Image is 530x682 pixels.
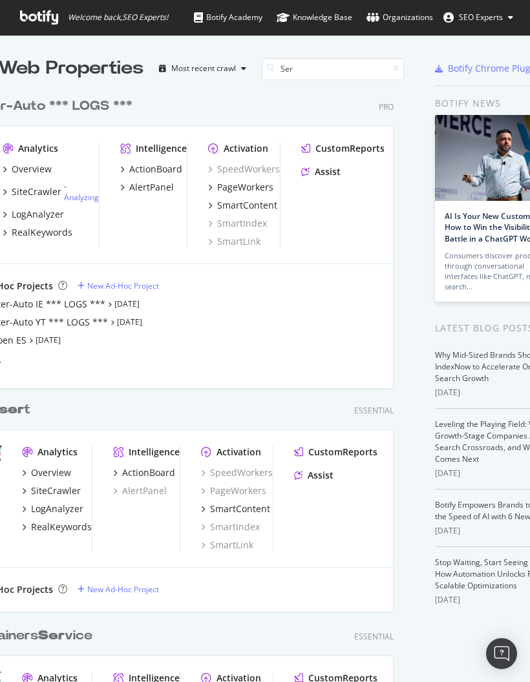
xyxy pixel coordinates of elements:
[208,217,267,230] a: SmartIndex
[366,11,433,24] div: Organizations
[12,163,52,176] div: Overview
[120,181,174,194] a: AlertPanel
[117,316,142,327] a: [DATE]
[68,12,168,23] span: Welcome back, SEO Experts !
[37,446,78,459] div: Analytics
[294,469,334,482] a: Assist
[201,484,266,497] a: PageWorkers
[194,11,262,24] div: Botify Academy
[31,521,92,533] div: RealKeywords
[308,469,334,482] div: Assist
[315,142,385,155] div: CustomReports
[129,163,182,176] div: ActionBoard
[459,12,503,23] span: SEO Experts
[12,226,72,239] div: RealKeywords
[217,199,277,212] div: SmartContent
[3,163,52,176] a: Overview
[210,502,270,515] div: SmartContent
[294,446,377,459] a: CustomReports
[12,185,61,198] div: SiteCrawler
[64,192,99,203] a: Analyzing
[379,101,394,112] div: Pro
[87,584,159,595] div: New Ad-Hoc Project
[201,502,270,515] a: SmartContent
[114,298,140,309] a: [DATE]
[354,405,394,416] div: Essential
[208,199,277,212] a: SmartContent
[301,142,385,155] a: CustomReports
[78,280,159,291] a: New Ad-Hoc Project
[3,181,99,203] a: SiteCrawler- Analyzing
[18,142,58,155] div: Analytics
[201,521,260,533] a: SmartIndex
[486,638,517,669] div: Open Intercom Messenger
[301,165,341,178] a: Assist
[433,7,524,28] button: SEO Experts
[208,181,273,194] a: PageWorkers
[22,466,71,479] a: Overview
[224,142,268,155] div: Activation
[113,484,167,497] a: AlertPanel
[154,58,251,79] button: Most recent crawl
[22,521,92,533] a: RealKeywords
[78,584,159,595] a: New Ad-Hoc Project
[120,163,182,176] a: ActionBoard
[31,466,71,479] div: Overview
[87,280,159,291] div: New Ad-Hoc Project
[136,142,187,155] div: Intelligence
[64,181,99,203] div: -
[208,163,280,176] a: SpeedWorkers
[277,11,352,24] div: Knowledge Base
[31,484,81,497] div: SiteCrawler
[12,208,64,221] div: LogAnalyzer
[129,181,174,194] div: AlertPanel
[208,235,260,248] a: SmartLink
[217,181,273,194] div: PageWorkers
[38,629,65,642] b: Ser
[201,539,253,552] a: SmartLink
[201,466,273,479] a: SpeedWorkers
[122,466,175,479] div: ActionBoard
[22,484,81,497] a: SiteCrawler
[22,502,83,515] a: LogAnalyzer
[315,165,341,178] div: Assist
[129,446,180,459] div: Intelligence
[36,335,61,346] a: [DATE]
[3,226,72,239] a: RealKeywords
[217,446,261,459] div: Activation
[262,57,404,80] input: Search
[3,208,64,221] a: LogAnalyzer
[171,65,236,72] div: Most recent crawl
[354,631,394,642] div: Essential
[31,502,83,515] div: LogAnalyzer
[308,446,377,459] div: CustomReports
[113,466,175,479] a: ActionBoard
